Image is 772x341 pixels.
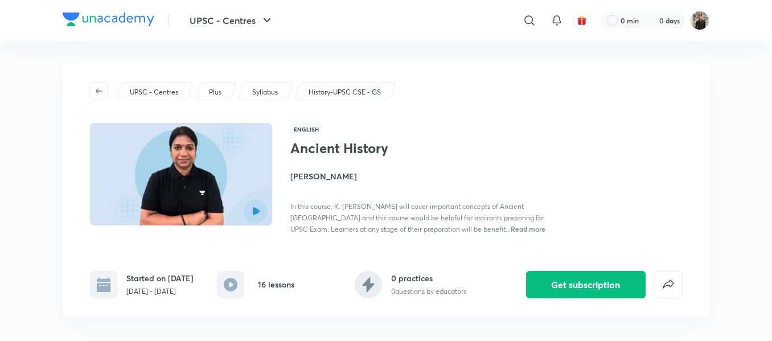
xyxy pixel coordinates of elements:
span: English [290,123,322,135]
a: Syllabus [251,87,280,97]
button: UPSC - Centres [183,9,281,32]
p: [DATE] - [DATE] [126,286,194,297]
p: Plus [209,87,221,97]
img: Company Logo [63,13,154,26]
img: Thumbnail [88,122,274,227]
span: In this course, K. [PERSON_NAME] will cover important concepts of Ancient [GEOGRAPHIC_DATA] and t... [290,202,544,233]
p: 0 questions by educators [391,286,466,297]
a: Company Logo [63,13,154,29]
span: Read more [511,224,545,233]
button: Get subscription [526,271,646,298]
h4: [PERSON_NAME] [290,170,545,182]
h6: Started on [DATE] [126,272,194,284]
p: History-UPSC CSE - GS [309,87,381,97]
a: UPSC - Centres [128,87,180,97]
img: avatar [577,15,587,26]
h1: Ancient History [290,140,477,157]
a: History-UPSC CSE - GS [307,87,383,97]
h6: 16 lessons [258,278,294,290]
button: false [655,271,682,298]
img: Yudhishthir [690,11,709,30]
p: Syllabus [252,87,278,97]
p: UPSC - Centres [130,87,178,97]
h6: 0 practices [391,272,466,284]
a: Plus [207,87,224,97]
button: avatar [573,11,591,30]
img: streak [646,15,657,26]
